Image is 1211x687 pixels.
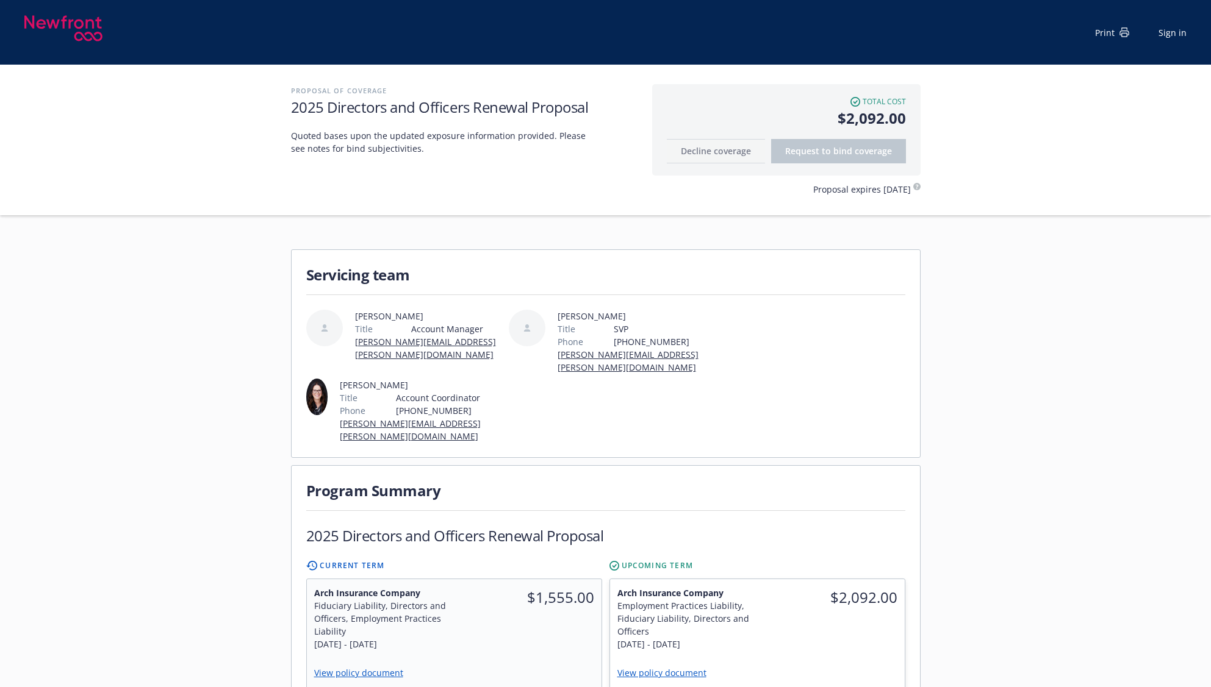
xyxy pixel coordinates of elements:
span: Arch Insurance Company [617,586,750,599]
span: SVP [614,322,706,335]
span: [PERSON_NAME] [355,310,504,322]
a: Sign in [1159,26,1187,39]
span: Upcoming Term [622,560,694,571]
a: View policy document [314,667,413,678]
h2: Proposal of coverage [291,84,640,97]
span: Title [340,391,358,404]
span: [PHONE_NUMBER] [614,335,706,348]
h1: 2025 Directors and Officers Renewal Proposal [291,97,640,117]
span: Phone [340,404,365,417]
div: Print [1095,26,1129,39]
div: Employment Practices Liability, Fiduciary Liability, Directors and Officers [617,599,750,638]
span: Total cost [863,96,906,107]
a: [PERSON_NAME][EMAIL_ADDRESS][PERSON_NAME][DOMAIN_NAME] [355,336,496,360]
span: Current Term [320,560,384,571]
span: Title [355,322,373,335]
a: [PERSON_NAME][EMAIL_ADDRESS][PERSON_NAME][DOMAIN_NAME] [558,349,699,373]
a: View policy document [617,667,716,678]
div: Fiduciary Liability, Directors and Officers, Employment Practices Liability [314,599,447,638]
h1: 2025 Directors and Officers Renewal Proposal [306,525,604,546]
div: [DATE] - [DATE] [314,638,447,650]
span: Account Manager [411,322,504,335]
span: Request to bind [785,145,892,157]
span: Title [558,322,575,335]
div: [DATE] - [DATE] [617,638,750,650]
span: Quoted bases upon the updated exposure information provided. Please see notes for bind subjectivi... [291,129,596,155]
span: Decline coverage [681,145,751,157]
button: Request to bindcoverage [771,139,906,163]
span: Account Coordinator [396,391,504,404]
span: [PHONE_NUMBER] [396,404,504,417]
span: Arch Insurance Company [314,586,447,599]
img: employee photo [306,379,328,415]
a: [PERSON_NAME][EMAIL_ADDRESS][PERSON_NAME][DOMAIN_NAME] [340,418,481,442]
span: [PERSON_NAME] [340,379,504,391]
span: coverage [855,145,892,157]
span: [PERSON_NAME] [558,310,706,322]
h1: Servicing team [306,265,905,285]
span: $2,092.00 [667,107,906,129]
button: Decline coverage [667,139,765,163]
span: Proposal expires [DATE] [813,183,911,196]
h1: Program Summary [306,480,905,500]
span: $1,555.00 [461,586,594,608]
span: $2,092.00 [764,586,897,608]
span: Phone [558,335,583,348]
